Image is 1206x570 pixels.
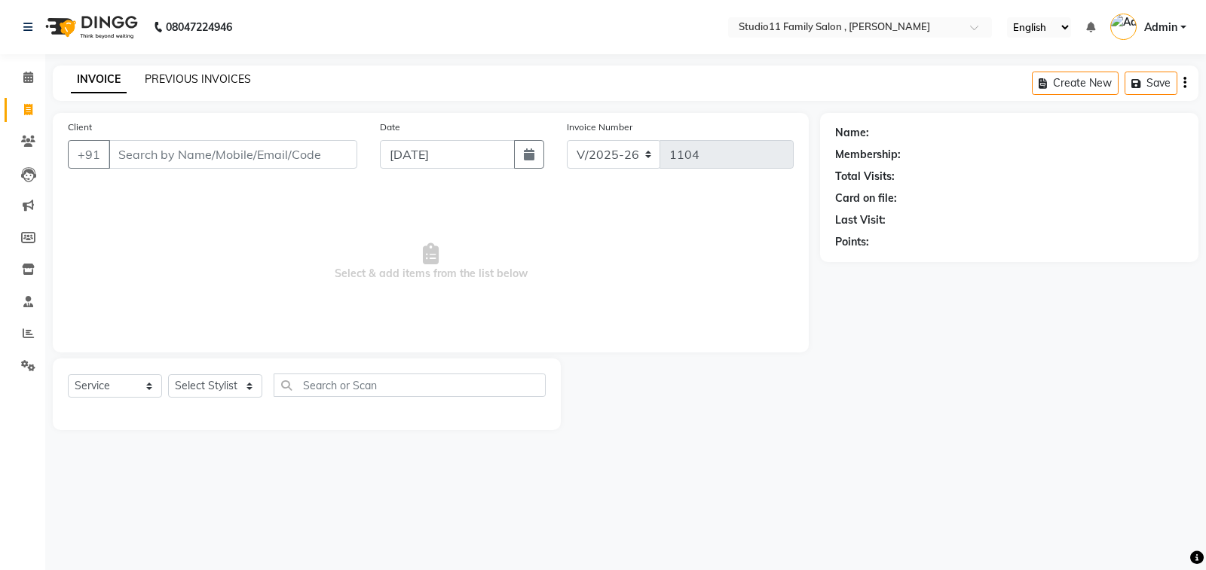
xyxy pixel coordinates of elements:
img: Admin [1110,14,1137,40]
label: Date [380,120,400,134]
button: Create New [1032,72,1119,95]
img: logo [38,6,142,48]
b: 08047224946 [166,6,232,48]
div: Total Visits: [835,169,895,184]
label: Invoice Number [567,120,632,134]
div: Points: [835,234,869,250]
button: +91 [68,140,110,169]
input: Search or Scan [274,373,546,397]
div: Membership: [835,147,901,163]
div: Last Visit: [835,212,886,228]
div: Card on file: [835,191,897,206]
label: Client [68,120,92,134]
a: INVOICE [71,66,127,93]
span: Select & add items from the list below [68,187,794,337]
input: Search by Name/Mobile/Email/Code [109,140,357,169]
a: PREVIOUS INVOICES [145,72,251,86]
span: Admin [1144,20,1177,35]
button: Save [1125,72,1177,95]
div: Name: [835,125,869,141]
